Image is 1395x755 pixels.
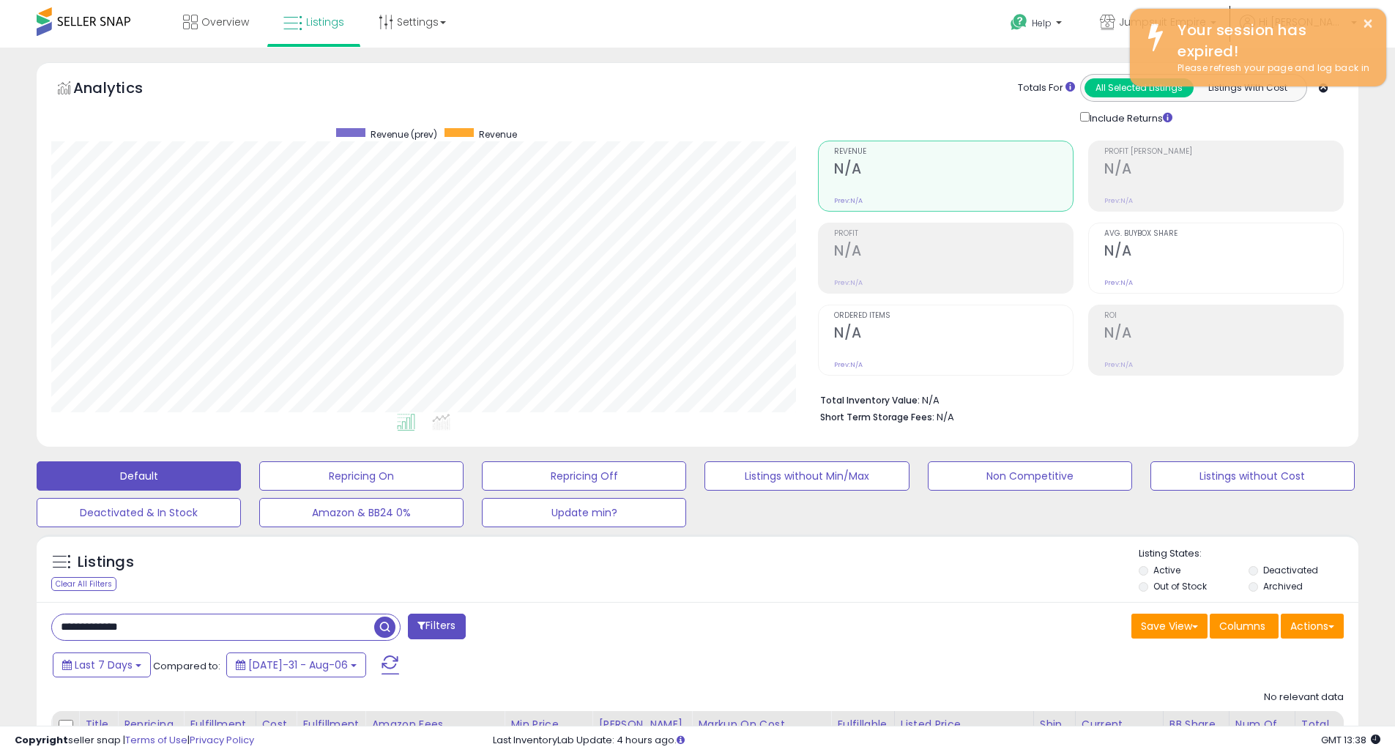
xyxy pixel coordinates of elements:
[834,360,863,369] small: Prev: N/A
[1040,717,1069,748] div: Ship Price
[248,658,348,672] span: [DATE]-31 - Aug-06
[834,312,1073,320] span: Ordered Items
[834,324,1073,344] h2: N/A
[1210,614,1279,639] button: Columns
[259,498,464,527] button: Amazon & BB24 0%
[482,461,686,491] button: Repricing Off
[1104,242,1343,262] h2: N/A
[834,196,863,205] small: Prev: N/A
[262,717,291,732] div: Cost
[901,717,1027,732] div: Listed Price
[1119,15,1206,29] span: Jumpsuit Empire
[15,734,254,748] div: seller snap | |
[837,717,888,748] div: Fulfillable Quantity
[226,652,366,677] button: [DATE]-31 - Aug-06
[1321,733,1380,747] span: 2025-08-17 13:38 GMT
[493,734,1380,748] div: Last InventoryLab Update: 4 hours ago.
[1131,614,1208,639] button: Save View
[371,128,437,141] span: Revenue (prev)
[1263,564,1318,576] label: Deactivated
[820,411,934,423] b: Short Term Storage Fees:
[1104,278,1133,287] small: Prev: N/A
[85,717,111,732] div: Title
[190,733,254,747] a: Privacy Policy
[1069,109,1190,126] div: Include Returns
[53,652,151,677] button: Last 7 Days
[78,552,134,573] h5: Listings
[1032,17,1052,29] span: Help
[937,410,954,424] span: N/A
[1082,717,1157,748] div: Current Buybox Price
[259,461,464,491] button: Repricing On
[1169,717,1223,748] div: BB Share 24h.
[125,733,187,747] a: Terms of Use
[704,461,909,491] button: Listings without Min/Max
[1264,691,1344,704] div: No relevant data
[1139,547,1358,561] p: Listing States:
[1263,580,1303,592] label: Archived
[75,658,133,672] span: Last 7 Days
[1167,20,1375,62] div: Your session has expired!
[1104,360,1133,369] small: Prev: N/A
[1219,619,1265,633] span: Columns
[1104,312,1343,320] span: ROI
[371,717,498,732] div: Amazon Fees
[190,717,249,732] div: Fulfillment
[1010,13,1028,31] i: Get Help
[153,659,220,673] span: Compared to:
[51,577,116,591] div: Clear All Filters
[1104,196,1133,205] small: Prev: N/A
[598,717,685,732] div: [PERSON_NAME]
[306,15,344,29] span: Listings
[1104,148,1343,156] span: Profit [PERSON_NAME]
[124,717,177,732] div: Repricing
[479,128,517,141] span: Revenue
[482,498,686,527] button: Update min?
[1193,78,1302,97] button: Listings With Cost
[302,717,359,748] div: Fulfillment Cost
[698,717,825,732] div: Markup on Cost
[834,278,863,287] small: Prev: N/A
[1281,614,1344,639] button: Actions
[1104,160,1343,180] h2: N/A
[834,242,1073,262] h2: N/A
[1153,580,1207,592] label: Out of Stock
[999,2,1076,48] a: Help
[408,614,465,639] button: Filters
[1104,230,1343,238] span: Avg. Buybox Share
[928,461,1132,491] button: Non Competitive
[1018,81,1075,95] div: Totals For
[37,498,241,527] button: Deactivated & In Stock
[1167,62,1375,75] div: Please refresh your page and log back in
[834,230,1073,238] span: Profit
[1362,15,1374,33] button: ×
[1153,564,1180,576] label: Active
[834,160,1073,180] h2: N/A
[1104,324,1343,344] h2: N/A
[37,461,241,491] button: Default
[510,717,586,732] div: Min Price
[1085,78,1194,97] button: All Selected Listings
[1235,717,1289,748] div: Num of Comp.
[834,148,1073,156] span: Revenue
[1301,717,1355,748] div: Total Rev.
[201,15,249,29] span: Overview
[820,394,920,406] b: Total Inventory Value:
[15,733,68,747] strong: Copyright
[820,390,1333,408] li: N/A
[1150,461,1355,491] button: Listings without Cost
[73,78,171,102] h5: Analytics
